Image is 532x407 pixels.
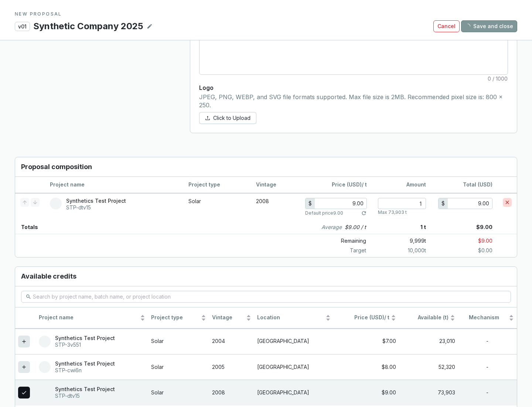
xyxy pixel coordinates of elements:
[458,354,517,380] td: -
[332,181,362,188] span: Price (USD)
[458,380,517,405] td: -
[251,193,300,221] td: 2008
[426,221,517,234] p: $9.00
[55,386,115,393] p: Synthetics Test Project
[55,342,115,348] p: STP-3v551
[148,307,209,329] th: Project type
[15,221,38,234] p: Totals
[372,221,426,234] p: 1 t
[337,314,389,321] span: / t
[321,223,342,231] i: Average
[15,267,517,286] h3: Available credits
[399,307,458,329] th: Available (t)
[305,210,343,216] p: Default price 9.00
[251,177,300,193] th: Vintage
[465,24,470,29] span: loading
[372,247,426,254] p: 10,000 t
[55,335,115,342] p: Synthetics Test Project
[437,23,456,30] span: Cancel
[55,367,115,374] p: STP-cwi6n
[378,209,407,215] p: Max 73,903 t
[183,193,251,221] td: Solar
[183,177,251,193] th: Project type
[399,380,458,405] td: 73,903
[461,20,517,32] button: Save and close
[257,314,324,321] span: Location
[345,223,366,231] p: $9.00 / t
[209,329,254,354] td: 2004
[257,364,331,371] p: [GEOGRAPHIC_DATA]
[148,329,209,354] td: Solar
[300,177,372,193] th: / t
[213,114,250,122] span: Click to Upload
[199,112,256,124] button: Click to Upload
[36,307,148,329] th: Project name
[458,329,517,354] td: -
[463,181,492,188] span: Total (USD)
[15,22,30,31] p: v01
[209,380,254,405] td: 2008
[33,20,144,33] p: Synthetic Company 2025
[33,293,500,301] input: Search by project name, batch name, or project location
[45,177,183,193] th: Project name
[15,157,517,177] h3: Proposal composition
[55,393,115,399] p: STP-dtv15
[15,11,517,17] p: NEW PROPOSAL
[461,314,507,321] span: Mechanism
[372,236,426,246] p: 9,999 t
[66,204,126,211] p: STP-dtv15
[337,338,396,345] div: $7.00
[306,247,372,254] p: Target
[439,198,448,209] div: $
[458,307,517,329] th: Mechanism
[354,314,384,320] span: Price (USD)
[209,354,254,380] td: 2005
[39,314,139,321] span: Project name
[148,380,209,405] td: Solar
[205,115,210,121] span: upload
[433,20,460,32] button: Cancel
[337,364,396,371] div: $8.00
[55,360,115,367] p: Synthetics Test Project
[426,236,517,246] p: $9.00
[148,354,209,380] td: Solar
[254,307,334,329] th: Location
[337,389,396,396] div: $9.00
[426,247,517,254] p: $0.00
[399,354,458,380] td: 52,320
[372,177,431,193] th: Amount
[257,338,331,345] p: [GEOGRAPHIC_DATA]
[66,198,126,204] p: Synthetics Test Project
[399,329,458,354] td: 23,010
[306,236,372,246] p: Remaining
[212,314,245,321] span: Vintage
[199,93,508,109] p: JPEG, PNG, WEBP, and SVG file formats supported. Max file size is 2MB. Recommended pixel size is:...
[402,314,449,321] span: Available (t)
[306,198,315,209] div: $
[257,389,331,396] p: [GEOGRAPHIC_DATA]
[199,84,508,92] p: Logo
[209,307,254,329] th: Vintage
[473,23,513,30] span: Save and close
[151,314,199,321] span: Project type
